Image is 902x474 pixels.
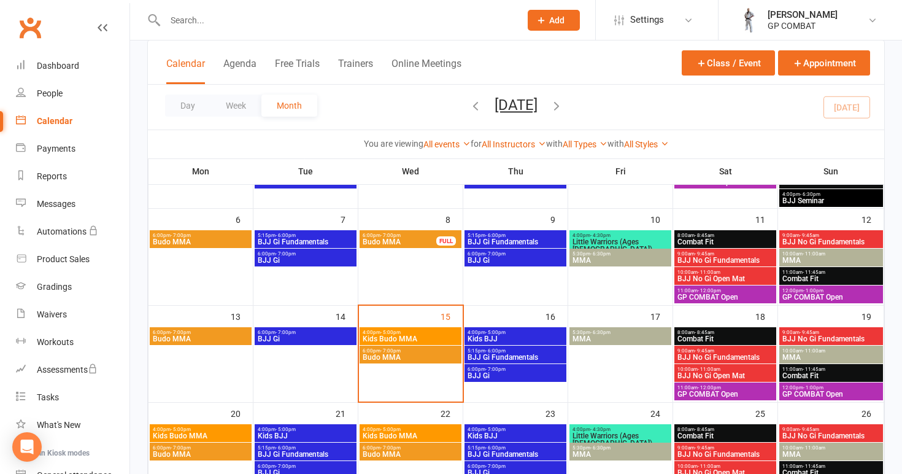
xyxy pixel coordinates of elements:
span: 11:00am [782,270,881,275]
span: - 6:00pm [485,445,506,451]
span: Kids Budo MMA [152,432,249,440]
a: Workouts [16,328,129,356]
div: 10 [650,209,673,229]
span: - 9:45am [800,330,819,335]
div: 20 [231,403,253,423]
span: MMA [572,335,669,343]
span: 5:30pm [572,445,669,451]
span: - 11:45am [803,464,825,469]
span: Budo MMA [152,238,249,246]
span: Little Warriors (Ages [DEMOGRAPHIC_DATA]) [572,432,669,447]
span: BJJ No Gi Open Mat [677,275,774,282]
button: Trainers [338,58,373,84]
span: Little Warriors (Ages [DEMOGRAPHIC_DATA]) [572,238,669,253]
div: 16 [545,306,568,326]
div: 26 [862,403,884,423]
span: - 7:00pm [276,464,296,469]
span: - 7:00pm [485,251,506,257]
span: 12:00pm [782,288,881,293]
span: GP COMBAT Open [677,390,774,398]
span: 9:00am [677,348,774,354]
span: - 7:00pm [380,445,401,451]
a: Clubworx [15,12,45,43]
a: Messages [16,190,129,218]
button: Free Trials [275,58,320,84]
div: 18 [755,306,777,326]
span: 4:00pm [257,427,354,432]
span: - 5:00pm [380,427,401,432]
span: - 12:00pm [698,385,721,390]
div: 25 [755,403,777,423]
span: - 6:30pm [590,445,611,451]
span: Budo MMA [362,451,459,458]
span: 9:00am [782,330,881,335]
strong: with [607,139,624,149]
span: 12:00pm [782,385,881,390]
div: Waivers [37,309,67,319]
div: Gradings [37,282,72,292]
span: 6:00pm [467,367,564,372]
span: BJJ Gi [257,257,354,264]
span: 10:00am [782,445,881,451]
span: BJJ No Gi Fundamentals [677,451,774,458]
div: [PERSON_NAME] [768,9,838,20]
button: Calendar [166,58,205,84]
span: 11:00am [782,367,881,372]
img: thumb_image1750126119.png [737,8,761,33]
span: Kids Budo MMA [362,335,459,343]
span: 4:00pm [467,427,564,432]
span: 10:00am [677,367,774,372]
button: Appointment [778,50,870,76]
span: GP COMBAT Open [677,293,774,301]
span: GP COMBAT Open [782,293,881,301]
button: Day [165,95,210,117]
div: 13 [231,306,253,326]
span: Budo MMA [362,354,459,361]
span: 6:00pm [152,330,249,335]
div: People [37,88,63,98]
span: Combat Fit [782,275,881,282]
span: - 5:00pm [380,330,401,335]
div: Payments [37,144,75,153]
span: Budo MMA [152,451,249,458]
span: - 8:45am [695,330,714,335]
span: 9:00am [782,427,881,432]
strong: with [546,139,563,149]
span: 9:00am [677,251,774,257]
div: Open Intercom Messenger [12,432,42,462]
div: 7 [341,209,358,229]
span: 11:00am [782,464,881,469]
a: All Types [563,139,607,149]
div: 8 [445,209,463,229]
span: - 12:00pm [698,288,721,293]
span: - 11:00am [803,251,825,257]
span: BJJ Gi Fundamentals [467,451,564,458]
span: BJJ No Gi Fundamentals [677,257,774,264]
span: MMA [572,451,669,458]
span: 5:15pm [467,233,564,238]
span: 5:15pm [257,445,354,451]
span: - 8:45am [695,233,714,238]
span: - 4:30pm [590,427,611,432]
span: BJJ Gi Fundamentals [467,354,564,361]
div: Workouts [37,337,74,347]
span: - 11:00am [803,445,825,451]
span: GP COMBAT Open [677,179,774,186]
span: Combat Fit [782,372,881,379]
span: Combat Fit [677,335,774,343]
span: BJJ Gi [257,335,354,343]
span: 5:30pm [572,251,669,257]
a: People [16,80,129,107]
span: 5:30pm [572,330,669,335]
a: Reports [16,163,129,190]
span: - 7:00pm [171,330,191,335]
div: 15 [441,306,463,326]
a: Payments [16,135,129,163]
span: - 9:45am [695,348,714,354]
span: 4:00pm [362,427,459,432]
span: BJJ No Gi Fundamentals [677,354,774,361]
span: 6:00pm [257,464,354,469]
span: 11:00am [677,288,774,293]
span: 6:00pm [467,251,564,257]
span: - 9:45am [695,251,714,257]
